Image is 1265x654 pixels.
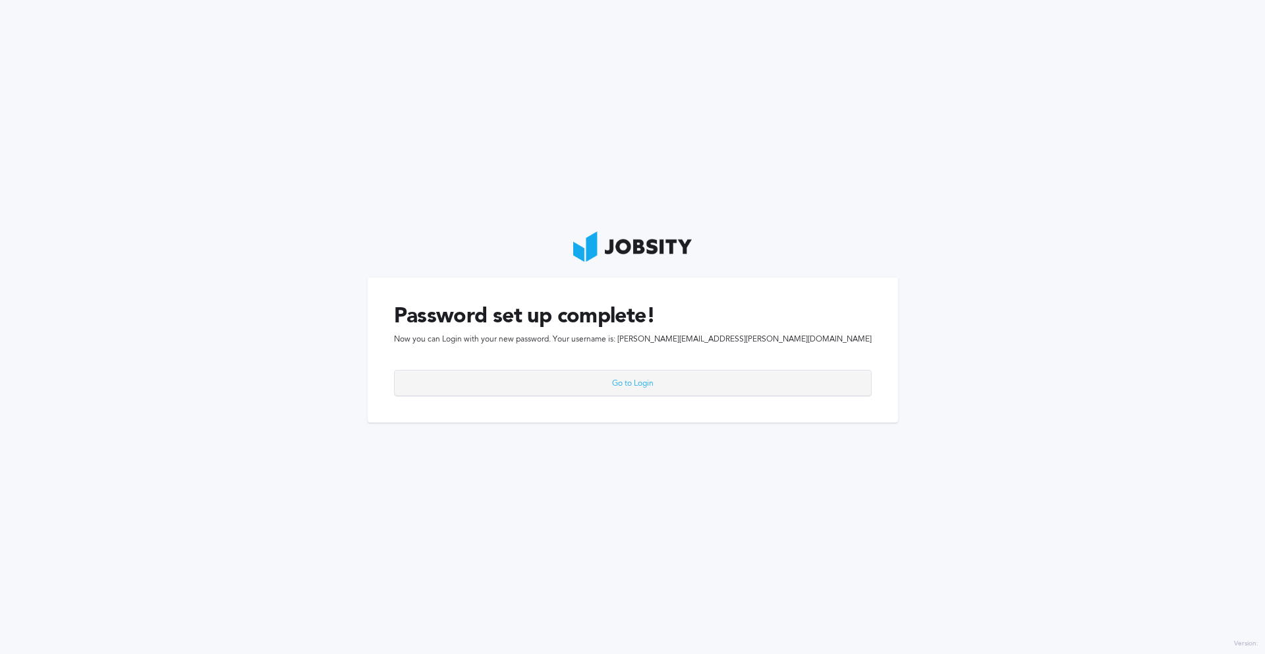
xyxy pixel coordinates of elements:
[394,304,872,328] h1: Password set up complete!
[394,370,872,396] button: Go to Login
[1234,640,1258,648] label: Version:
[394,335,872,344] span: Now you can Login with your new password. Your username is: [PERSON_NAME][EMAIL_ADDRESS][PERSON_N...
[395,371,871,397] div: Go to Login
